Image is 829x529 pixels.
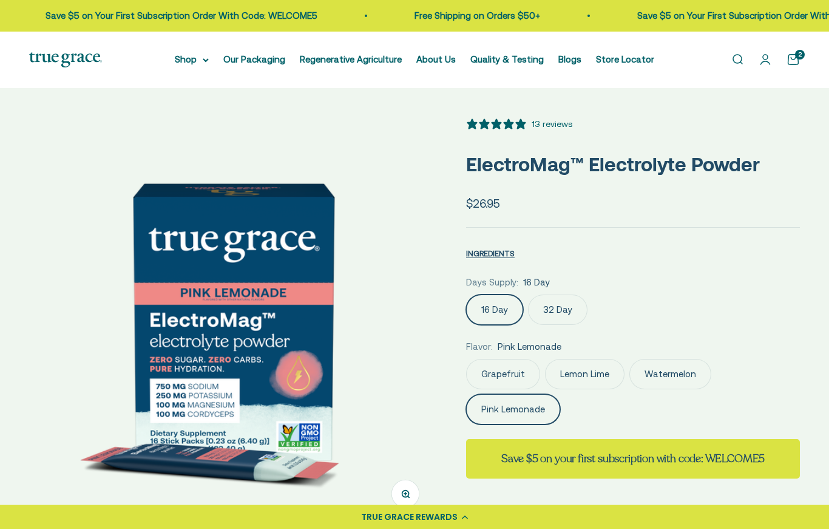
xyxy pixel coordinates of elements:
[558,54,581,64] a: Blogs
[466,149,800,180] p: ElectroMag™ Electrolyte Powder
[795,50,805,60] cart-count: 2
[466,275,518,290] legend: Days Supply:
[466,246,515,261] button: INGREDIENTS
[300,54,402,64] a: Regenerative Agriculture
[470,54,544,64] a: Quality & Testing
[466,340,493,354] legend: Flavor:
[532,117,572,131] div: 13 reviews
[466,249,515,258] span: INGREDIENTS
[523,275,550,290] span: 16 Day
[393,10,519,21] a: Free Shipping on Orders $50+
[29,117,437,525] img: ElectroMag™
[175,52,209,67] summary: Shop
[596,54,654,64] a: Store Locator
[501,451,765,466] strong: Save $5 on your first subscription with code: WELCOME5
[466,117,572,131] button: 5 stars, 13 ratings
[361,511,458,524] div: TRUE GRACE REWARDS
[223,54,285,64] a: Our Packaging
[416,54,456,64] a: About Us
[498,340,561,354] span: Pink Lemonade
[466,194,500,213] sale-price: $26.95
[24,9,296,23] p: Save $5 on Your First Subscription Order With Code: WELCOME5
